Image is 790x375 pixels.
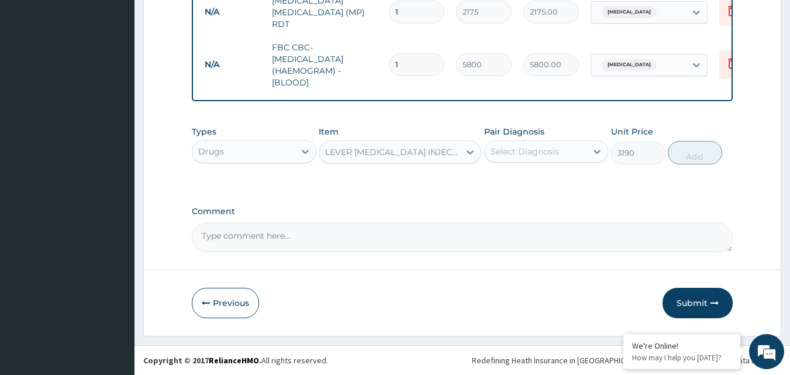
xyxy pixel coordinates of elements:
[611,126,653,137] label: Unit Price
[325,146,461,158] div: LEVER [MEDICAL_DATA] INJECTION. 120MG
[199,54,266,75] td: N/A
[209,355,259,366] a: RelianceHMO
[266,36,383,94] td: FBC CBC-[MEDICAL_DATA] (HAEMOGRAM) - [BLOOD]
[472,355,781,366] div: Redefining Heath Insurance in [GEOGRAPHIC_DATA] using Telemedicine and Data Science!
[663,288,733,318] button: Submit
[198,146,224,157] div: Drugs
[602,59,657,71] span: [MEDICAL_DATA]
[192,6,220,34] div: Minimize live chat window
[602,6,657,18] span: [MEDICAL_DATA]
[668,141,722,164] button: Add
[22,59,47,88] img: d_794563401_company_1708531726252_794563401
[192,288,259,318] button: Previous
[6,250,223,291] textarea: Type your message and hit 'Enter'
[484,126,544,137] label: Pair Diagnosis
[632,353,732,363] p: How may I help you today?
[632,340,732,351] div: We're Online!
[143,355,261,366] strong: Copyright © 2017 .
[192,207,733,216] label: Comment
[68,113,161,231] span: We're online!
[192,127,216,137] label: Types
[134,345,790,375] footer: All rights reserved.
[61,66,196,81] div: Chat with us now
[319,126,339,137] label: Item
[199,1,266,23] td: N/A
[491,146,559,157] div: Select Diagnosis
